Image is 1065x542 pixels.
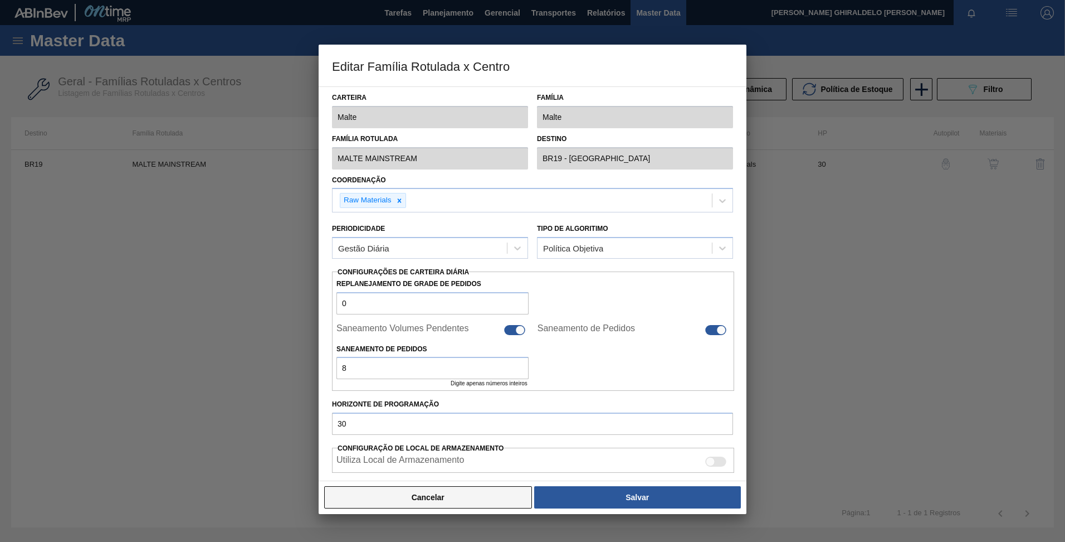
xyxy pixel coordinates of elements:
label: Saneamento de Pedidos [538,323,635,337]
div: Política Objetiva [543,244,603,253]
label: Carteira [332,90,528,106]
label: Família [537,90,733,106]
div: Raw Materials [340,193,393,207]
h3: Editar Família Rotulada x Centro [319,45,746,87]
label: Coordenação [332,176,386,184]
label: Replanejamento de Grade de Pedidos [336,276,529,292]
button: Salvar [534,486,741,509]
label: Tipo de Algoritimo [537,225,608,233]
label: Horizonte de Programação [332,396,733,413]
div: Gestão Diária [338,244,389,253]
label: Periodicidade [332,225,385,233]
label: Saneamento Volumes Pendentes [336,323,469,337]
label: Saneamento de Pedidos [336,341,529,357]
label: Família Rotulada [332,131,528,147]
span: Configurações de Carteira Diária [338,268,469,276]
span: Configuração de Local de Armazenamento [338,444,504,452]
button: Cancelar [324,486,532,509]
label: Quando ativada, o sistema irá exibir os estoques de diferentes locais de armazenamento. [336,455,464,468]
legend: Digite apenas números inteiros [336,379,529,386]
label: Destino [537,131,733,147]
